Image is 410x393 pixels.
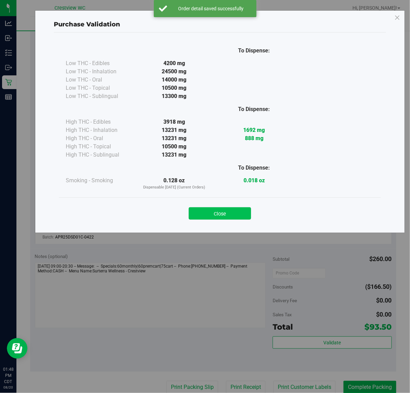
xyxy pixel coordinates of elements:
strong: 1692 mg [243,127,265,133]
div: Low THC - Topical [66,84,134,92]
div: Smoking - Smoking [66,176,134,185]
div: Low THC - Sublingual [66,92,134,100]
div: 0.128 oz [134,176,214,191]
span: Purchase Validation [54,21,120,28]
div: 14000 mg [134,76,214,84]
div: 13231 mg [134,134,214,143]
div: High THC - Topical [66,143,134,151]
div: High THC - Inhalation [66,126,134,134]
div: High THC - Oral [66,134,134,143]
div: 13300 mg [134,92,214,100]
div: High THC - Edibles [66,118,134,126]
div: To Dispense: [214,164,294,172]
div: Low THC - Oral [66,76,134,84]
div: 10500 mg [134,84,214,92]
button: Close [189,207,251,220]
div: 4200 mg [134,59,214,67]
div: 24500 mg [134,67,214,76]
iframe: Resource center [7,338,27,359]
div: Low THC - Edibles [66,59,134,67]
div: To Dispense: [214,47,294,55]
div: High THC - Sublingual [66,151,134,159]
div: To Dispense: [214,105,294,113]
div: 13231 mg [134,126,214,134]
strong: 888 mg [245,135,263,142]
strong: 0.018 oz [244,177,265,184]
div: 10500 mg [134,143,214,151]
div: Low THC - Inhalation [66,67,134,76]
div: Order detail saved successfully [171,5,251,12]
p: Dispensable [DATE] (Current Orders) [134,185,214,191]
div: 3918 mg [134,118,214,126]
div: 13231 mg [134,151,214,159]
